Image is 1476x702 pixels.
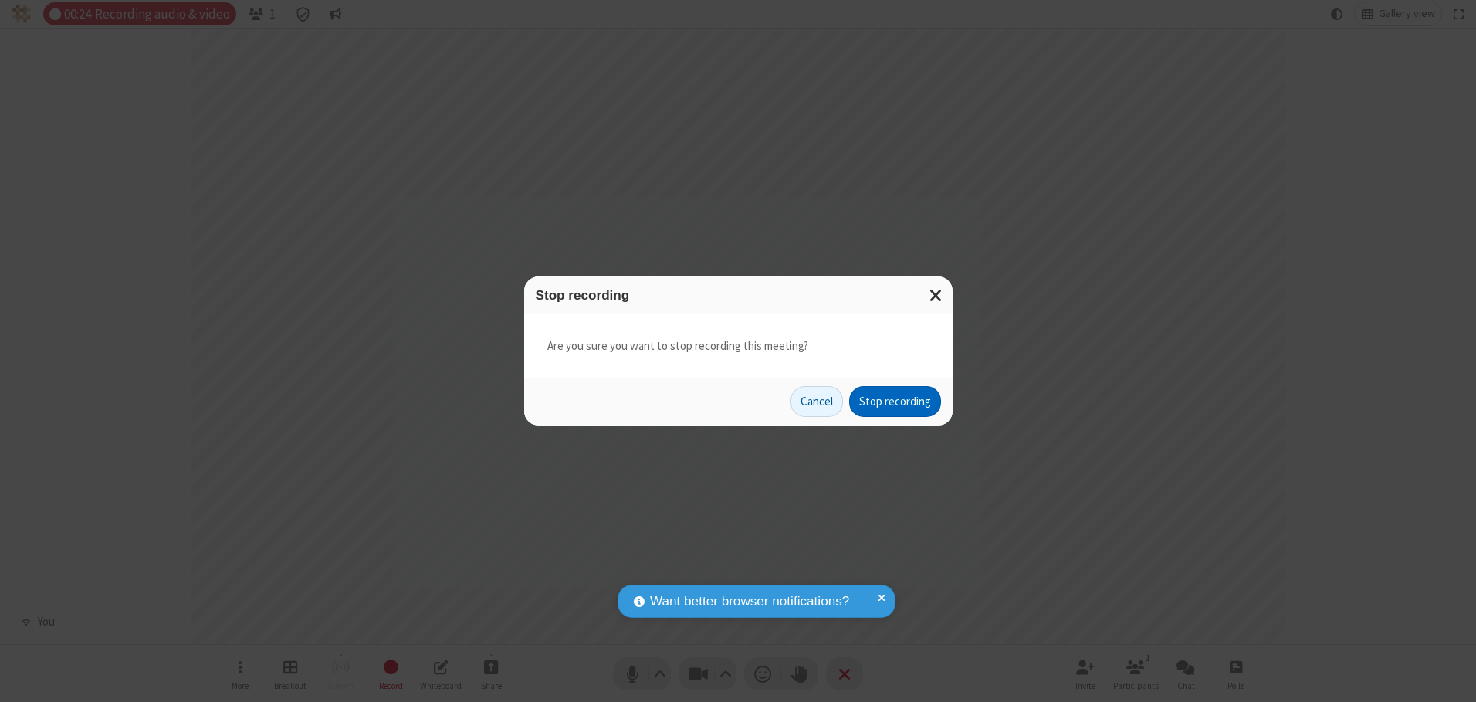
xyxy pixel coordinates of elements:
div: Are you sure you want to stop recording this meeting? [524,314,953,378]
button: Close modal [920,276,953,314]
button: Cancel [790,386,843,417]
h3: Stop recording [536,288,941,303]
button: Stop recording [849,386,941,417]
span: Want better browser notifications? [650,592,849,612]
